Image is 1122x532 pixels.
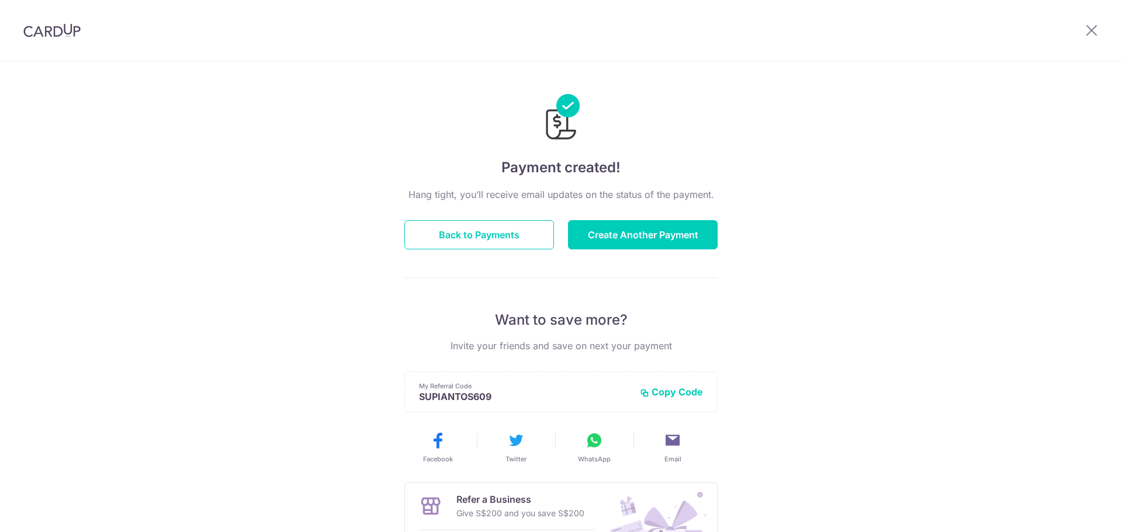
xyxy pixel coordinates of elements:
[404,311,718,329] p: Want to save more?
[404,187,718,201] p: Hang tight, you’ll receive email updates on the status of the payment.
[419,391,631,402] p: SUPIANTOS609
[404,220,554,249] button: Back to Payments
[23,23,81,37] img: CardUp
[542,94,580,143] img: Payments
[404,157,718,178] h4: Payment created!
[640,386,703,398] button: Copy Code
[664,454,681,464] span: Email
[578,454,611,464] span: WhatsApp
[482,431,550,464] button: Twitter
[404,339,718,353] p: Invite your friends and save on next your payment
[419,381,631,391] p: My Referral Code
[456,506,584,520] p: Give S$200 and you save S$200
[638,431,707,464] button: Email
[423,454,453,464] span: Facebook
[505,454,527,464] span: Twitter
[568,220,718,249] button: Create Another Payment
[456,492,584,506] p: Refer a Business
[560,431,629,464] button: WhatsApp
[403,431,472,464] button: Facebook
